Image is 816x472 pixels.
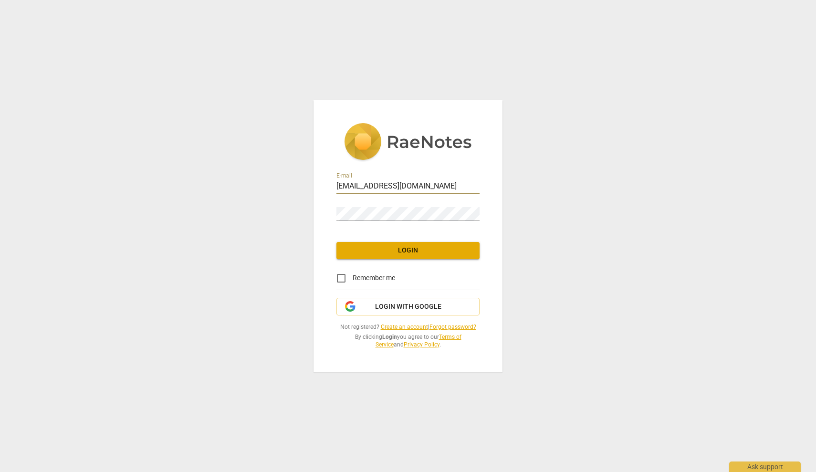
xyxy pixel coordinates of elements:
label: E-mail [336,173,352,178]
img: 5ac2273c67554f335776073100b6d88f.svg [344,123,472,162]
a: Terms of Service [376,334,461,348]
span: Remember me [353,273,395,283]
button: Login [336,242,480,259]
span: Login with Google [375,302,441,312]
span: Not registered? | [336,323,480,331]
a: Privacy Policy [404,341,439,348]
div: Ask support [729,462,801,472]
b: Login [382,334,397,340]
a: Create an account [381,324,428,330]
span: Login [344,246,472,255]
span: By clicking you agree to our and . [336,333,480,349]
a: Forgot password? [429,324,476,330]
button: Login with Google [336,298,480,316]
